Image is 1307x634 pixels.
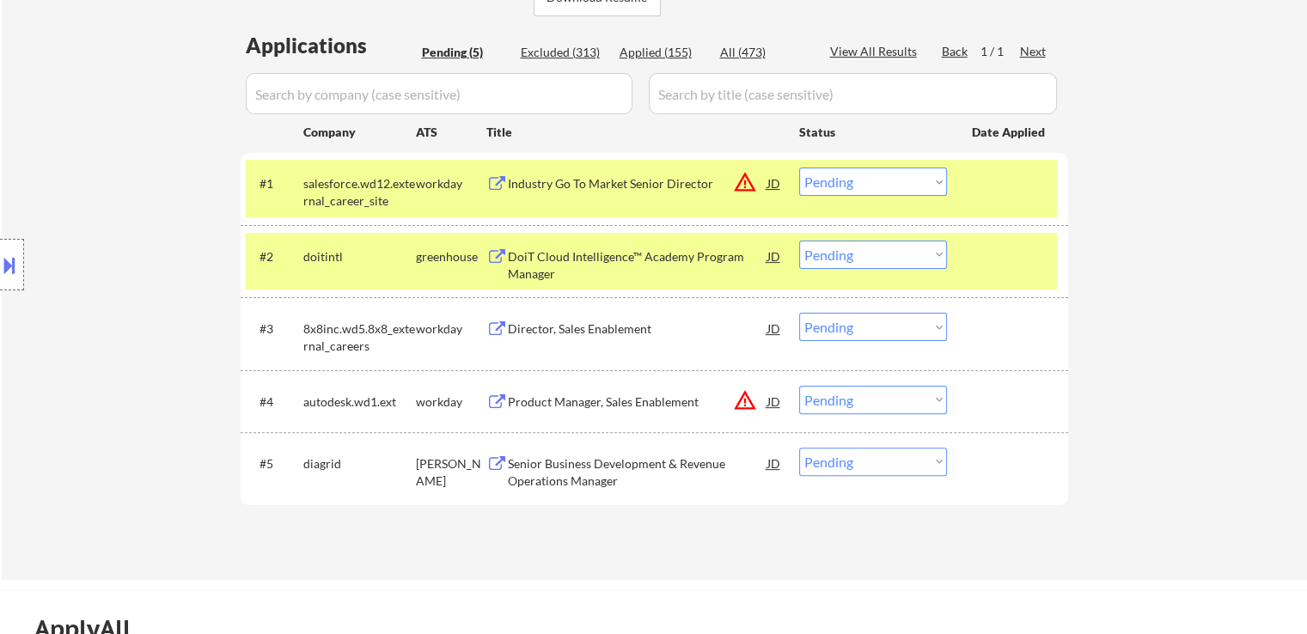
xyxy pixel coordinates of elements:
[303,393,416,411] div: autodesk.wd1.ext
[972,124,1047,141] div: Date Applied
[942,43,969,60] div: Back
[416,393,486,411] div: workday
[766,313,783,344] div: JD
[766,168,783,198] div: JD
[416,455,486,489] div: [PERSON_NAME]
[733,388,757,412] button: warning_amber
[416,175,486,192] div: workday
[422,44,508,61] div: Pending (5)
[416,320,486,338] div: workday
[303,320,416,354] div: 8x8inc.wd5.8x8_external_careers
[799,116,947,147] div: Status
[303,124,416,141] div: Company
[486,124,783,141] div: Title
[303,175,416,209] div: salesforce.wd12.external_career_site
[416,124,486,141] div: ATS
[508,175,767,192] div: Industry Go To Market Senior Director
[521,44,607,61] div: Excluded (313)
[508,455,767,489] div: Senior Business Development & Revenue Operations Manager
[1020,43,1047,60] div: Next
[649,73,1057,114] input: Search by title (case sensitive)
[766,386,783,417] div: JD
[980,43,1020,60] div: 1 / 1
[830,43,922,60] div: View All Results
[303,248,416,265] div: doitintl
[508,320,767,338] div: Director, Sales Enablement
[733,170,757,194] button: warning_amber
[303,455,416,472] div: diagrid
[766,241,783,271] div: JD
[260,455,290,472] div: #5
[508,393,767,411] div: Product Manager, Sales Enablement
[720,44,806,61] div: All (473)
[416,248,486,265] div: greenhouse
[246,73,632,114] input: Search by company (case sensitive)
[766,448,783,479] div: JD
[508,248,767,282] div: DoiT Cloud Intelligence™ Academy Program Manager
[620,44,705,61] div: Applied (155)
[246,35,416,56] div: Applications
